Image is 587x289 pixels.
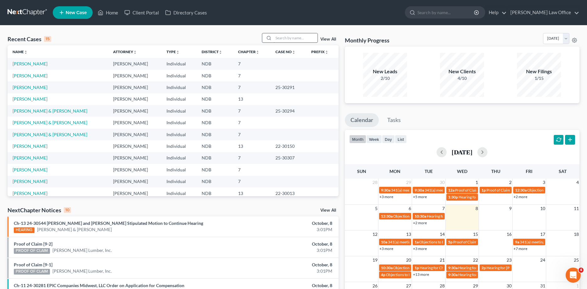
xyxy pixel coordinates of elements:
td: [PERSON_NAME] [108,58,161,69]
a: View All [320,208,336,213]
td: Individual [161,81,197,93]
a: +3 more [379,246,393,251]
td: Individual [161,105,197,117]
a: Nameunfold_more [13,49,28,54]
td: 7 [233,164,270,175]
td: Individual [161,187,197,199]
td: 7 [233,129,270,140]
div: 10 [64,207,71,213]
a: Help [486,7,507,18]
div: October, 8 [230,262,332,268]
td: [PERSON_NAME] [108,105,161,117]
input: Search by name... [274,33,318,42]
span: 15 [472,231,479,238]
span: 7 [442,205,445,212]
td: NDB [197,117,233,128]
a: Typeunfold_more [166,49,180,54]
span: Thu [491,169,500,174]
span: 10:30a [381,265,393,270]
td: NDB [197,105,233,117]
span: 18 [573,231,579,238]
span: 9:30a [415,188,424,192]
td: [PERSON_NAME] [108,187,161,199]
div: October, 8 [230,282,332,289]
span: 341(a) meeting for [PERSON_NAME] [388,240,448,244]
span: 9a [515,240,519,244]
a: [PERSON_NAME] [13,61,47,66]
h2: [DATE] [452,149,472,155]
span: 3 [542,179,546,186]
a: [PERSON_NAME] [13,73,47,78]
td: 13 [233,93,270,105]
span: 341(a) meeting for [PERSON_NAME] & [PERSON_NAME] [391,188,485,192]
td: 13 [233,187,270,199]
input: Search by name... [417,7,475,18]
td: NDB [197,93,233,105]
div: Recent Cases [8,35,51,43]
div: NextChapter Notices [8,206,71,214]
a: +13 more [413,272,429,277]
a: Prefixunfold_more [311,49,329,54]
a: Proof of Claim [9-2] [14,241,52,247]
a: [PERSON_NAME] [13,167,47,172]
td: NDB [197,152,233,164]
td: 25-30294 [270,105,306,117]
td: 7 [233,58,270,69]
span: 1p [481,188,486,192]
span: Hearing for [PERSON_NAME] & [PERSON_NAME] [458,272,541,277]
span: Hearing for [PERSON_NAME] [427,214,476,219]
span: 2p [481,265,486,270]
a: [PERSON_NAME] & [PERSON_NAME] [13,120,87,125]
span: 13 [405,231,412,238]
div: 3:01PM [230,247,332,253]
a: Proof of Claim [9-1] [14,262,52,267]
span: 24 [540,256,546,264]
button: day [382,135,395,143]
span: 6 [408,205,412,212]
span: 21 [439,256,445,264]
span: Tue [425,169,433,174]
span: 12:30a [381,214,393,219]
td: 7 [233,70,270,81]
td: [PERSON_NAME] [108,70,161,81]
td: 7 [233,152,270,164]
a: View All [320,37,336,42]
div: 1/15 [517,75,561,81]
td: Individual [161,176,197,187]
a: +5 more [413,194,427,199]
span: 12 [372,231,378,238]
td: Individual [161,152,197,164]
a: [PERSON_NAME] [13,191,47,196]
i: unfold_more [256,50,259,54]
span: 19 [372,256,378,264]
td: NDB [197,164,233,175]
td: Individual [161,117,197,128]
a: Ch-11 24-30281 EPIC Companies Midwest, LLC Order on Application for Compensation [14,283,184,288]
td: Individual [161,93,197,105]
a: [PERSON_NAME] [13,179,47,184]
button: list [395,135,407,143]
i: unfold_more [24,50,28,54]
td: Individual [161,58,197,69]
span: 25 [573,256,579,264]
span: 23 [506,256,512,264]
td: 7 [233,117,270,128]
button: week [366,135,382,143]
span: 1p [415,265,419,270]
a: [PERSON_NAME] & [PERSON_NAME] [13,108,87,114]
a: Ch-13 24-30544 [PERSON_NAME] and [PERSON_NAME] Stipulated Motion to Continue Hearing [14,220,203,226]
span: Proof of Claim Deadline - Standard for [PERSON_NAME] [486,188,579,192]
a: Directory Cases [162,7,210,18]
span: 1a [415,240,419,244]
iframe: Intercom live chat [566,268,581,283]
td: 22-30150 [270,140,306,152]
span: Proof of Claim Deadline - Government for [PERSON_NAME] [453,240,552,244]
span: 16 [506,231,512,238]
div: New Filings [517,68,561,75]
a: +2 more [514,194,527,199]
td: [PERSON_NAME] [108,152,161,164]
td: [PERSON_NAME] [108,140,161,152]
span: 9 [508,205,512,212]
td: Individual [161,129,197,140]
td: 7 [233,81,270,93]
